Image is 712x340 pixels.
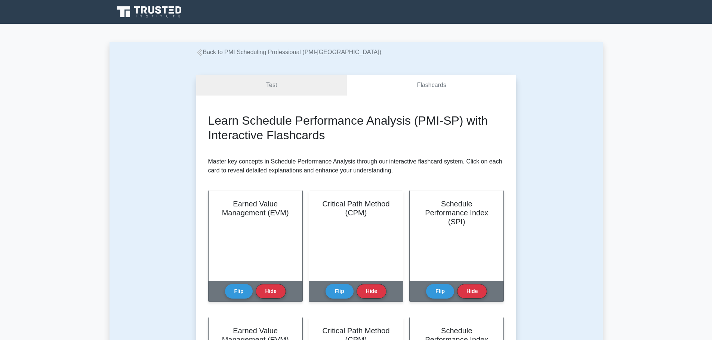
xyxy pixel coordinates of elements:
h2: Earned Value Management (EVM) [218,199,293,217]
a: Back to PMI Scheduling Professional (PMI-[GEOGRAPHIC_DATA]) [196,49,382,55]
button: Flip [225,284,253,299]
p: Master key concepts in Schedule Performance Analysis through our interactive flashcard system. Cl... [208,157,504,175]
h2: Learn Schedule Performance Analysis (PMI-SP) with Interactive Flashcards [208,113,504,142]
button: Flip [426,284,454,299]
a: Flashcards [347,75,516,96]
h2: Schedule Performance Index (SPI) [419,199,494,226]
button: Hide [256,284,286,299]
button: Flip [326,284,354,299]
a: Test [196,75,347,96]
button: Hide [357,284,386,299]
button: Hide [457,284,487,299]
h2: Critical Path Method (CPM) [318,199,394,217]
